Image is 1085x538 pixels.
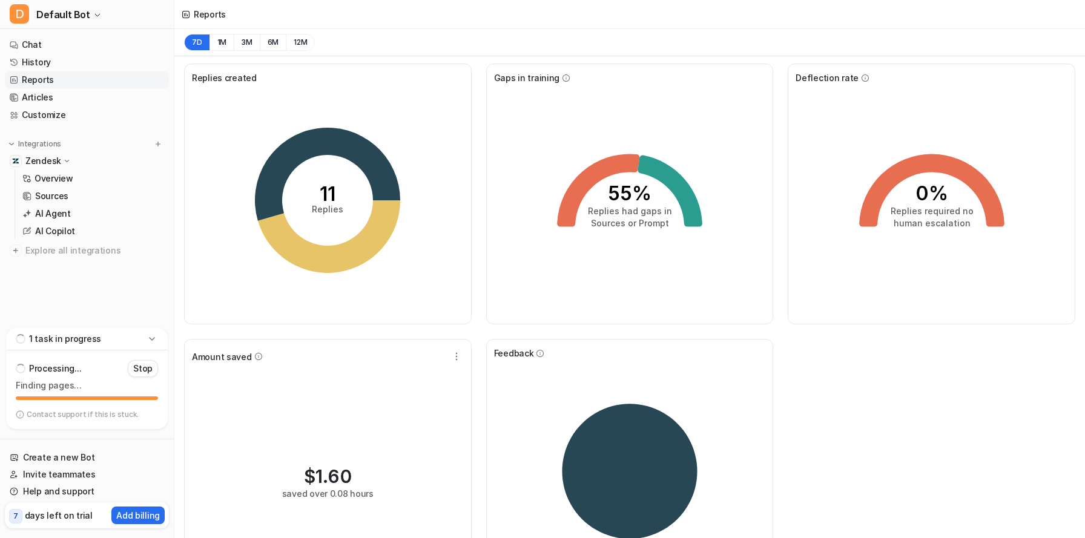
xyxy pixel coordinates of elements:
[893,218,970,228] tspan: human escalation
[890,206,973,216] tspan: Replies required no
[10,4,29,24] span: D
[7,140,16,148] img: expand menu
[35,172,73,185] p: Overview
[587,206,671,216] tspan: Replies had gaps in
[5,107,169,123] a: Customize
[5,466,169,483] a: Invite teammates
[18,170,169,187] a: Overview
[320,182,335,206] tspan: 11
[608,182,651,205] tspan: 55%
[494,347,534,359] span: Feedback
[5,483,169,500] a: Help and support
[5,71,169,88] a: Reports
[5,54,169,71] a: History
[25,509,93,522] p: days left on trial
[12,157,19,165] img: Zendesk
[25,241,164,260] span: Explore all integrations
[5,89,169,106] a: Articles
[35,225,75,237] p: AI Copilot
[194,8,226,21] div: Reports
[29,362,81,375] p: Processing...
[796,71,859,84] span: Deflection rate
[5,242,169,259] a: Explore all integrations
[260,34,286,51] button: 6M
[18,205,169,222] a: AI Agent
[111,507,165,524] button: Add billing
[10,244,22,257] img: explore all integrations
[18,188,169,205] a: Sources
[209,34,234,51] button: 1M
[494,71,560,84] span: Gaps in training
[29,333,101,345] p: 1 task in progress
[18,139,61,149] p: Integrations
[154,140,162,148] img: menu_add.svg
[133,362,153,375] p: Stop
[18,223,169,240] a: AI Copilot
[5,449,169,466] a: Create a new Bot
[590,218,668,228] tspan: Sources or Prompt
[315,465,352,487] span: 1.60
[5,36,169,53] a: Chat
[35,208,71,220] p: AI Agent
[5,138,65,150] button: Integrations
[282,487,374,500] div: saved over 0.08 hours
[13,511,18,522] p: 7
[192,71,257,84] span: Replies created
[234,34,260,51] button: 3M
[36,6,90,23] span: Default Bot
[128,360,158,377] button: Stop
[915,182,948,205] tspan: 0%
[184,34,209,51] button: 7D
[35,190,68,202] p: Sources
[312,204,343,214] tspan: Replies
[25,155,61,167] p: Zendesk
[304,465,352,487] div: $
[16,379,158,392] p: Finding pages…
[116,509,160,522] p: Add billing
[286,34,315,51] button: 12M
[192,350,252,363] span: Amount saved
[27,410,139,419] p: Contact support if this is stuck.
